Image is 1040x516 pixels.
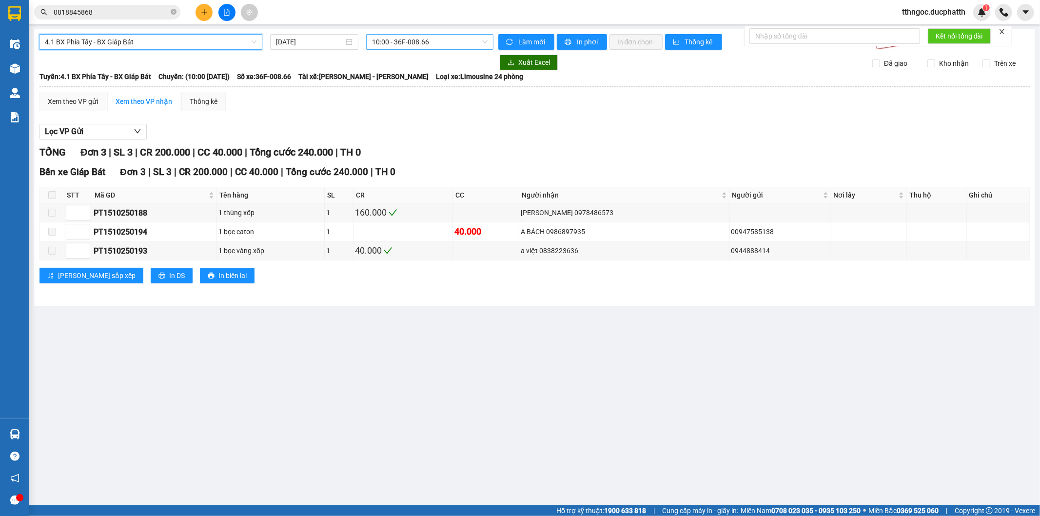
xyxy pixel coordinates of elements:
[158,272,165,280] span: printer
[556,505,646,516] span: Hỗ trợ kỹ thuật:
[834,190,897,200] span: Nơi lấy
[354,187,453,203] th: CR
[518,57,550,68] span: Xuất Excel
[171,9,177,15] span: close-circle
[250,146,333,158] span: Tổng cước 240.000
[577,37,599,47] span: In phơi
[217,187,325,203] th: Tên hàng
[1021,8,1030,17] span: caret-down
[190,96,217,107] div: Thống kê
[92,222,217,241] td: PT1510250194
[1000,8,1008,17] img: phone-icon
[372,35,487,49] span: 10:00 - 36F-008.66
[158,71,230,82] span: Chuyến: (10:00 [DATE])
[218,270,247,281] span: In biên lai
[218,226,323,237] div: 1 bọc caton
[94,207,215,219] div: PT1510250188
[741,505,861,516] span: Miền Nam
[984,4,988,11] span: 1
[508,59,514,67] span: download
[731,226,829,237] div: 00947585138
[94,226,215,238] div: PT1510250194
[371,166,373,178] span: |
[662,505,738,516] span: Cung cấp máy in - giấy in:
[151,268,193,283] button: printerIn DS
[609,34,663,50] button: In đơn chọn
[218,4,235,21] button: file-add
[10,452,20,461] span: question-circle
[95,190,207,200] span: Mã GD
[10,39,20,49] img: warehouse-icon
[732,190,821,200] span: Người gửi
[967,187,1030,203] th: Ghi chú
[557,34,607,50] button: printerIn phơi
[197,146,242,158] span: CC 40.000
[201,9,208,16] span: plus
[241,4,258,21] button: aim
[92,241,217,260] td: PT1510250193
[39,166,105,178] span: Bến xe Giáp Bát
[907,187,967,203] th: Thu hộ
[10,429,20,439] img: warehouse-icon
[218,207,323,218] div: 1 thùng xốp
[10,88,20,98] img: warehouse-icon
[48,96,98,107] div: Xem theo VP gửi
[389,208,397,217] span: check
[565,39,573,46] span: printer
[1017,4,1034,21] button: caret-down
[80,146,106,158] span: Đơn 3
[179,166,228,178] span: CR 200.000
[522,190,719,200] span: Người nhận
[10,63,20,74] img: warehouse-icon
[498,34,554,50] button: syncLàm mới
[375,166,395,178] span: TH 0
[200,268,255,283] button: printerIn biên lai
[39,146,66,158] span: TỔNG
[604,507,646,515] strong: 1900 633 818
[521,245,727,256] div: a việt 0838223636
[134,127,141,135] span: down
[868,505,939,516] span: Miền Bắc
[54,7,169,18] input: Tìm tên, số ĐT hoặc mã đơn
[193,146,195,158] span: |
[685,37,714,47] span: Thống kê
[45,125,83,138] span: Lọc VP Gửi
[340,146,361,158] span: TH 0
[223,9,230,16] span: file-add
[521,207,727,218] div: [PERSON_NAME] 0978486573
[673,39,681,46] span: bar-chart
[208,272,215,280] span: printer
[453,187,519,203] th: CC
[897,507,939,515] strong: 0369 525 060
[990,58,1020,69] span: Trên xe
[936,31,983,41] span: Kết nối tổng đài
[109,146,111,158] span: |
[245,146,247,158] span: |
[325,187,353,203] th: SL
[169,270,185,281] span: In DS
[92,203,217,222] td: PT1510250188
[518,37,547,47] span: Làm mới
[39,73,151,80] b: Tuyến: 4.1 BX Phía Tây - BX Giáp Bát
[506,39,514,46] span: sync
[521,226,727,237] div: A BÁCH 0986897935
[281,166,283,178] span: |
[10,474,20,483] span: notification
[47,272,54,280] span: sort-ascending
[894,6,973,18] span: tthngoc.ducphatth
[116,96,172,107] div: Xem theo VP nhận
[326,207,352,218] div: 1
[326,226,352,237] div: 1
[140,146,190,158] span: CR 200.000
[286,166,368,178] span: Tổng cước 240.000
[10,112,20,122] img: solution-icon
[235,166,278,178] span: CC 40.000
[454,225,517,238] div: 40.000
[246,9,253,16] span: aim
[355,244,451,258] div: 40.000
[653,505,655,516] span: |
[153,166,172,178] span: SL 3
[500,55,558,70] button: downloadXuất Excel
[771,507,861,515] strong: 0708 023 035 - 0935 103 250
[171,8,177,17] span: close-circle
